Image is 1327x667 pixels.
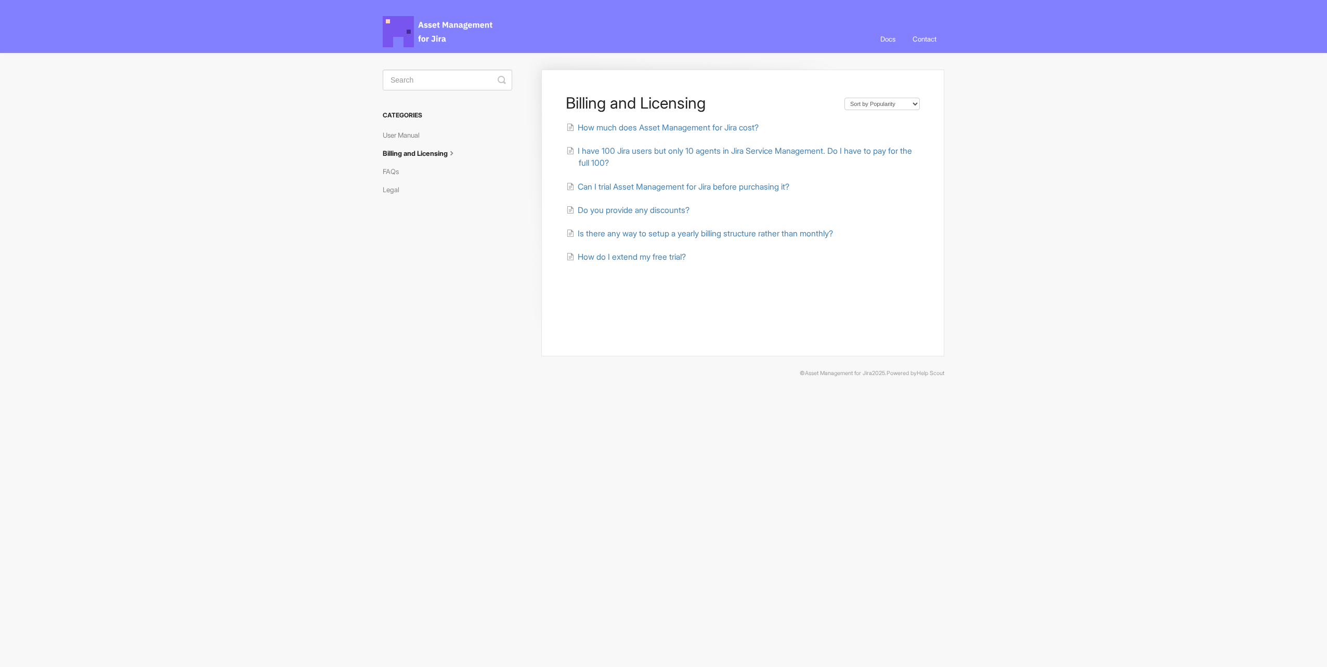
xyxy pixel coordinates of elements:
span: Can I trial Asset Management for Jira before purchasing it? [578,182,789,192]
a: Docs [873,25,903,53]
a: Help Scout [917,370,944,377]
span: Powered by [887,370,944,377]
span: I have 100 Jira users but only 10 agents in Jira Service Management. Do I have to pay for the ful... [578,146,912,168]
a: Can I trial Asset Management for Jira before purchasing it? [566,182,789,192]
a: Is there any way to setup a yearly billing structure rather than monthly? [566,229,833,238]
p: © 2025. [383,369,944,378]
a: How do I extend my free trial? [566,252,686,262]
span: Asset Management for Jira Docs [383,16,494,47]
span: How do I extend my free trial? [578,252,686,262]
select: Page reloads on selection [844,98,920,110]
span: Do you provide any discounts? [578,205,689,215]
a: How much does Asset Management for Jira cost? [566,123,759,132]
a: Do you provide any discounts? [566,205,689,215]
input: Search [383,70,512,90]
h1: Billing and Licensing [566,94,834,112]
a: I have 100 Jira users but only 10 agents in Jira Service Management. Do I have to pay for the ful... [566,146,912,168]
span: Is there any way to setup a yearly billing structure rather than monthly? [578,229,833,238]
a: Contact [905,25,944,53]
span: How much does Asset Management for Jira cost? [578,123,759,132]
a: FAQs [383,163,407,180]
a: Billing and Licensing [383,145,465,162]
a: Legal [383,181,407,198]
a: Asset Management for Jira [805,370,872,377]
a: User Manual [383,127,427,143]
h3: Categories [383,106,512,125]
